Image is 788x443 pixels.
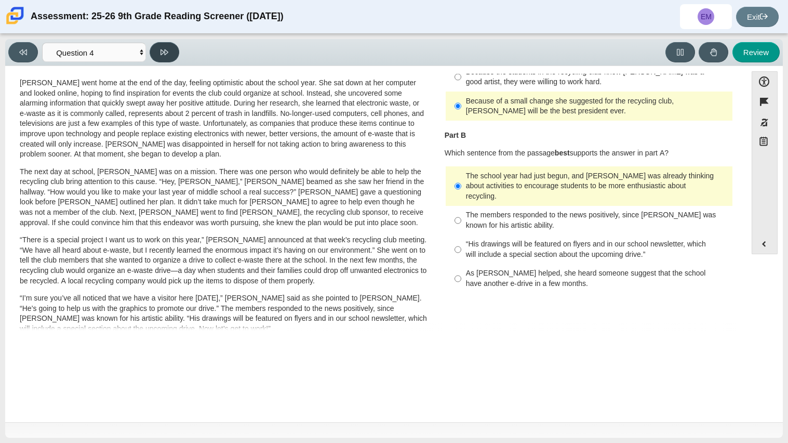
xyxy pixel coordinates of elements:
[466,96,728,116] div: Because of a small change she suggested for the recycling club, [PERSON_NAME] will be the best pr...
[466,67,728,87] div: Because the students in the recycling club knew [PERSON_NAME] was a good artist, they were willin...
[466,210,728,230] div: The members responded to the news positively, since [PERSON_NAME] was known for his artistic abil...
[701,13,712,20] span: EM
[466,171,728,202] div: The school year had just begun, and [PERSON_NAME] was already thinking about activities to encour...
[445,148,733,159] p: Which sentence from the passage supports the answer in part A?
[4,19,26,28] a: Carmen School of Science & Technology
[20,235,428,286] p: “There is a special project I want us to work on this year,” [PERSON_NAME] announced at that week...
[752,92,778,112] button: Flag item
[20,167,428,228] p: The next day at school, [PERSON_NAME] was on a mission. There was one person who would definitely...
[752,112,778,133] button: Toggle response masking
[555,148,570,158] b: best
[699,42,728,62] button: Raise Your Hand
[732,42,780,62] button: Review
[752,71,778,92] button: Open Accessibility Menu
[445,131,466,140] b: Part B
[466,239,728,259] div: “His drawings will be featured on flyers and in our school newsletter, which will include a speci...
[20,293,428,334] p: “I’m sure you’ve all noticed that we have a visitor here [DATE],” [PERSON_NAME] said as she point...
[31,4,284,29] div: Assessment: 25-26 9th Grade Reading Screener ([DATE])
[466,268,728,289] div: As [PERSON_NAME] helped, she heard someone suggest that the school have another e-drive in a few ...
[752,234,777,254] button: Expand menu. Displays the button labels.
[752,133,778,154] button: Notepad
[10,71,741,331] div: Assessment items
[4,5,26,27] img: Carmen School of Science & Technology
[736,7,779,27] a: Exit
[20,78,428,160] p: [PERSON_NAME] went home at the end of the day, feeling optimistic about the school year. She sat ...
